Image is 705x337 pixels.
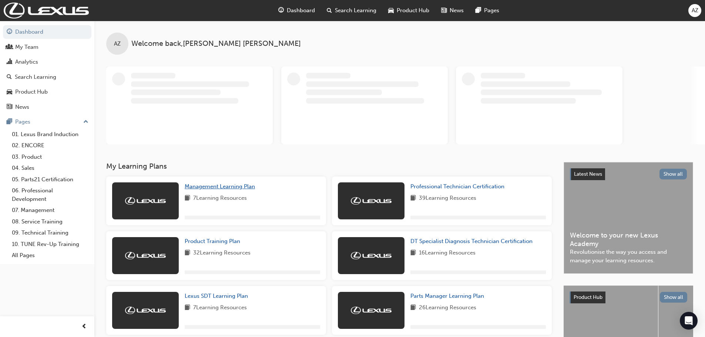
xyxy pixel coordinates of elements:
[327,6,332,15] span: search-icon
[15,118,30,126] div: Pages
[193,249,251,258] span: 32 Learning Resources
[410,182,507,191] a: Professional Technician Certification
[435,3,470,18] a: news-iconNews
[185,238,240,245] span: Product Training Plan
[574,294,602,300] span: Product Hub
[185,183,255,190] span: Management Learning Plan
[660,292,688,303] button: Show all
[570,291,687,303] a: Product HubShow all
[3,70,91,84] a: Search Learning
[680,312,698,330] div: Open Intercom Messenger
[564,162,693,274] a: Latest NewsShow allWelcome to your new Lexus AcademyRevolutionise the way you access and manage y...
[570,248,687,264] span: Revolutionise the way you access and manage your learning resources.
[410,249,416,258] span: book-icon
[83,117,88,127] span: up-icon
[470,3,505,18] a: pages-iconPages
[3,24,91,115] button: DashboardMy TeamAnalyticsSearch LearningProduct HubNews
[185,249,190,258] span: book-icon
[410,194,416,203] span: book-icon
[410,237,536,246] a: DT Specialist Diagnosis Technician Certification
[278,6,284,15] span: guage-icon
[185,182,258,191] a: Management Learning Plan
[3,115,91,129] button: Pages
[131,40,301,48] span: Welcome back , [PERSON_NAME] [PERSON_NAME]
[351,197,392,205] img: Trak
[410,292,487,300] a: Parts Manager Learning Plan
[570,231,687,248] span: Welcome to your new Lexus Academy
[7,29,12,36] span: guage-icon
[410,183,504,190] span: Professional Technician Certification
[7,89,12,95] span: car-icon
[9,129,91,140] a: 01. Lexus Brand Induction
[321,3,382,18] a: search-iconSearch Learning
[476,6,481,15] span: pages-icon
[570,168,687,180] a: Latest NewsShow all
[3,40,91,54] a: My Team
[185,303,190,313] span: book-icon
[185,292,251,300] a: Lexus SDT Learning Plan
[4,3,89,18] img: Trak
[3,85,91,99] a: Product Hub
[15,88,48,96] div: Product Hub
[410,238,533,245] span: DT Specialist Diagnosis Technician Certification
[3,55,91,69] a: Analytics
[659,169,687,179] button: Show all
[193,303,247,313] span: 7 Learning Resources
[7,104,12,111] span: news-icon
[7,119,12,125] span: pages-icon
[185,194,190,203] span: book-icon
[15,103,29,111] div: News
[388,6,394,15] span: car-icon
[9,250,91,261] a: All Pages
[185,237,243,246] a: Product Training Plan
[419,194,476,203] span: 39 Learning Resources
[125,307,166,314] img: Trak
[9,151,91,163] a: 03. Product
[450,6,464,15] span: News
[125,197,166,205] img: Trak
[9,239,91,250] a: 10. TUNE Rev-Up Training
[9,174,91,185] a: 05. Parts21 Certification
[7,74,12,81] span: search-icon
[9,185,91,205] a: 06. Professional Development
[692,6,698,15] span: AZ
[125,252,166,259] img: Trak
[484,6,499,15] span: Pages
[688,4,701,17] button: AZ
[441,6,447,15] span: news-icon
[382,3,435,18] a: car-iconProduct Hub
[9,216,91,228] a: 08. Service Training
[3,100,91,114] a: News
[397,6,429,15] span: Product Hub
[351,307,392,314] img: Trak
[9,227,91,239] a: 09. Technical Training
[9,140,91,151] a: 02. ENCORE
[81,322,87,331] span: prev-icon
[9,205,91,216] a: 07. Management
[114,40,121,48] span: AZ
[351,252,392,259] img: Trak
[574,171,602,177] span: Latest News
[287,6,315,15] span: Dashboard
[9,162,91,174] a: 04. Sales
[272,3,321,18] a: guage-iconDashboard
[7,44,12,51] span: people-icon
[419,249,476,258] span: 16 Learning Resources
[15,73,56,81] div: Search Learning
[15,43,38,51] div: My Team
[419,303,476,313] span: 26 Learning Resources
[3,25,91,39] a: Dashboard
[410,303,416,313] span: book-icon
[185,293,248,299] span: Lexus SDT Learning Plan
[106,162,552,171] h3: My Learning Plans
[7,59,12,65] span: chart-icon
[193,194,247,203] span: 7 Learning Resources
[15,58,38,66] div: Analytics
[410,293,484,299] span: Parts Manager Learning Plan
[335,6,376,15] span: Search Learning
